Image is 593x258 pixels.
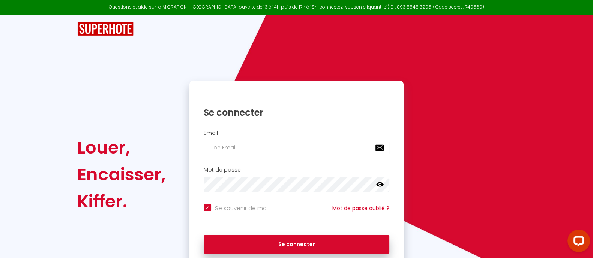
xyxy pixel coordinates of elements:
[204,235,390,254] button: Se connecter
[77,161,166,188] div: Encaisser,
[356,4,387,10] a: en cliquant ici
[204,130,390,136] h2: Email
[77,22,134,36] img: SuperHote logo
[77,134,166,161] div: Louer,
[561,227,593,258] iframe: LiveChat chat widget
[204,140,390,155] input: Ton Email
[204,107,390,118] h1: Se connecter
[204,167,390,173] h2: Mot de passe
[77,188,166,215] div: Kiffer.
[332,204,389,212] a: Mot de passe oublié ?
